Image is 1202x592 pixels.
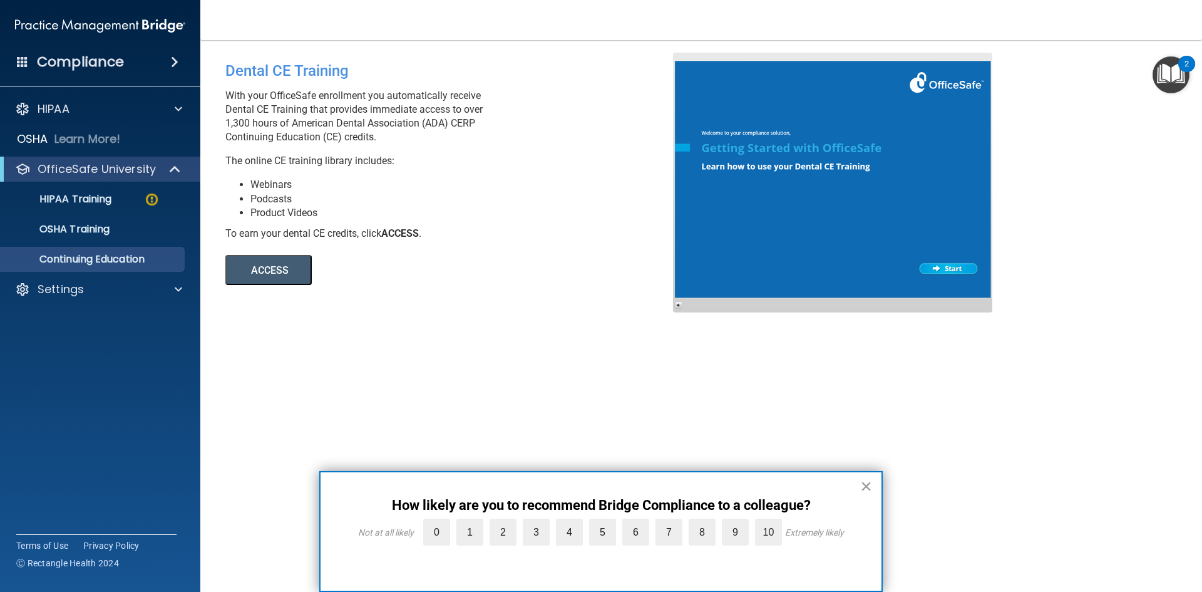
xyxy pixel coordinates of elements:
p: The online CE training library includes: [225,154,682,168]
div: Extremely likely [785,527,844,537]
label: 4 [556,519,583,546]
li: Product Videos [250,206,682,220]
p: OSHA [17,132,48,147]
img: PMB logo [15,13,185,38]
label: 6 [622,519,649,546]
label: 3 [523,519,550,546]
button: Close [860,476,872,496]
h4: Compliance [37,53,124,71]
button: ACCESS [225,255,312,285]
div: 2 [1184,64,1189,80]
div: To earn your dental CE credits, click . [225,227,682,241]
li: Podcasts [250,192,682,206]
p: HIPAA Training [8,193,111,205]
p: Learn More! [54,132,121,147]
a: Terms of Use [16,539,68,552]
span: Ⓒ Rectangle Health 2024 [16,557,119,569]
p: How likely are you to recommend Bridge Compliance to a colleague? [346,497,856,514]
label: 8 [689,519,716,546]
button: Open Resource Center, 2 new notifications [1153,56,1189,93]
p: OSHA Training [8,223,110,236]
p: Settings [38,282,84,297]
p: OfficeSafe University [38,162,156,177]
p: HIPAA [38,101,69,117]
img: warning-circle.0cc9ac19.png [144,192,160,207]
a: Privacy Policy [83,539,140,552]
label: 5 [589,519,616,546]
p: With your OfficeSafe enrollment you automatically receive Dental CE Training that provides immedi... [225,89,682,144]
div: Dental CE Training [225,53,682,89]
b: ACCESS [381,227,419,239]
label: 1 [456,519,483,546]
label: 10 [755,519,782,546]
p: Continuing Education [8,253,179,266]
label: 7 [655,519,682,546]
label: 0 [423,519,450,546]
label: 2 [490,519,516,546]
li: Webinars [250,178,682,192]
div: Not at all likely [358,527,414,537]
label: 9 [722,519,749,546]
